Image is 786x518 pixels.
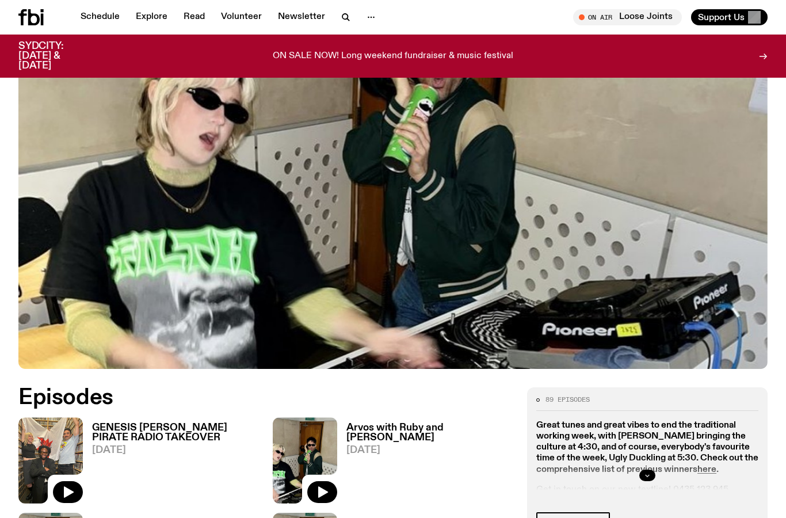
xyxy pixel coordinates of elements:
[92,445,259,455] span: [DATE]
[271,9,332,25] a: Newsletter
[273,417,337,503] img: Ruby wears a Collarbones t shirt and pretends to play the DJ decks, Al sings into a pringles can....
[273,51,513,62] p: ON SALE NOW! Long weekend fundraiser & music festival
[573,9,682,25] button: On AirLoose Joints
[129,9,174,25] a: Explore
[214,9,269,25] a: Volunteer
[74,9,127,25] a: Schedule
[18,387,513,408] h2: Episodes
[346,423,513,443] h3: Arvos with Ruby and [PERSON_NAME]
[177,9,212,25] a: Read
[536,421,758,474] strong: Great tunes and great vibes to end the traditional working week, with [PERSON_NAME] bringing the ...
[698,12,745,22] span: Support Us
[92,423,259,443] h3: GENESIS [PERSON_NAME] PIRATE RADIO TAKEOVER
[18,41,92,71] h3: SYDCITY: [DATE] & [DATE]
[545,397,590,403] span: 89 episodes
[337,423,513,503] a: Arvos with Ruby and [PERSON_NAME][DATE]
[691,9,768,25] button: Support Us
[83,423,259,503] a: GENESIS [PERSON_NAME] PIRATE RADIO TAKEOVER[DATE]
[346,445,513,455] span: [DATE]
